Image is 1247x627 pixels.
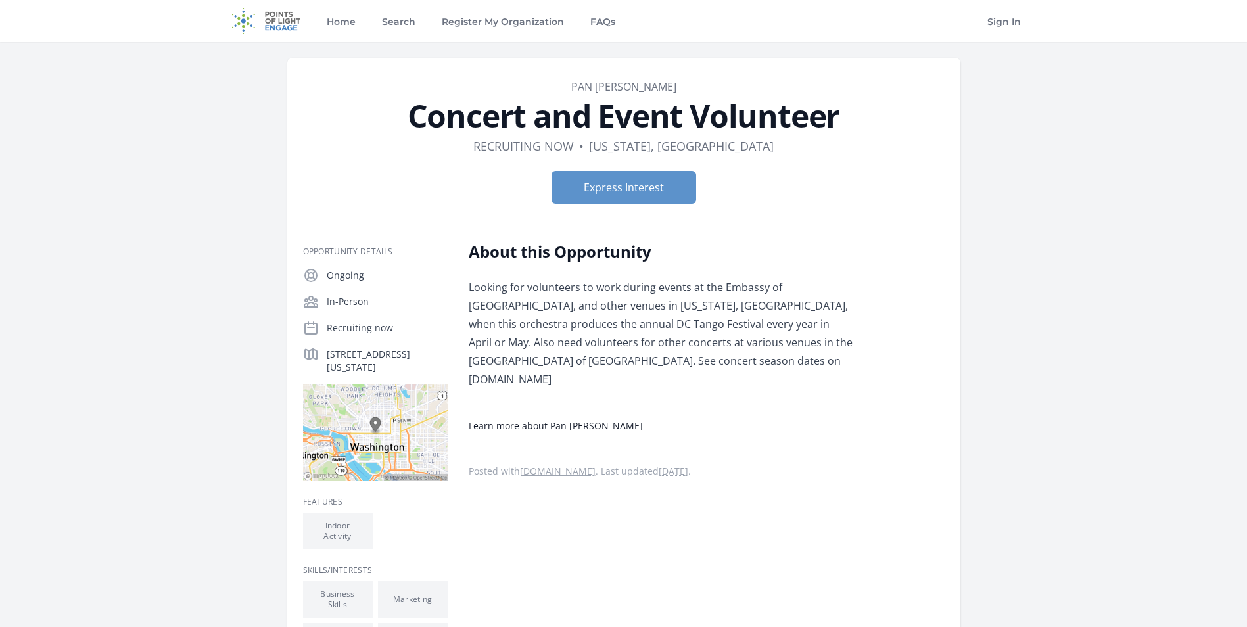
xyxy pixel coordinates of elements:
[303,246,448,257] h3: Opportunity Details
[520,465,596,477] a: [DOMAIN_NAME]
[552,171,696,204] button: Express Interest
[589,137,774,155] dd: [US_STATE], [GEOGRAPHIC_DATA]
[469,466,945,476] p: Posted with . Last updated .
[473,137,574,155] dd: Recruiting now
[469,241,853,262] h2: About this Opportunity
[303,497,448,507] h3: Features
[303,100,945,131] h1: Concert and Event Volunteer
[327,269,448,282] p: Ongoing
[303,581,373,618] li: Business Skills
[579,137,584,155] div: •
[469,278,853,388] p: Looking for volunteers to work during events at the Embassy of [GEOGRAPHIC_DATA], and other venue...
[303,513,373,549] li: Indoor Activity
[327,321,448,335] p: Recruiting now
[303,565,448,576] h3: Skills/Interests
[378,581,448,618] li: Marketing
[327,295,448,308] p: In-Person
[469,419,643,432] a: Learn more about Pan [PERSON_NAME]
[659,465,688,477] abbr: Thu, Nov 14, 2024 2:30 PM
[303,384,448,481] img: Map
[327,348,448,374] p: [STREET_ADDRESS][US_STATE]
[571,80,676,94] a: Pan [PERSON_NAME]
